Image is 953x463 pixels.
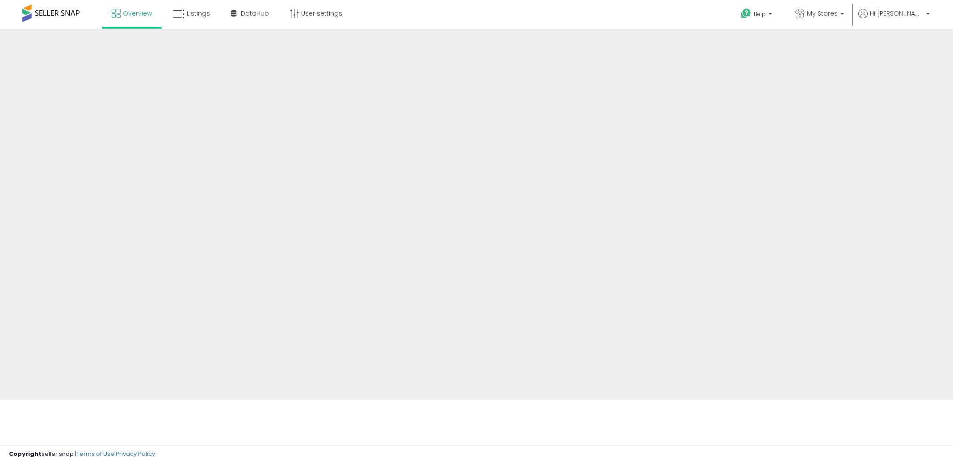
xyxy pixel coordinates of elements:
span: My Stores [807,9,838,18]
a: Help [734,1,781,29]
a: Hi [PERSON_NAME] [858,9,930,29]
span: Listings [187,9,210,18]
span: DataHub [241,9,269,18]
span: Help [754,10,766,18]
span: Overview [123,9,152,18]
i: Get Help [740,8,751,19]
span: Hi [PERSON_NAME] [870,9,924,18]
